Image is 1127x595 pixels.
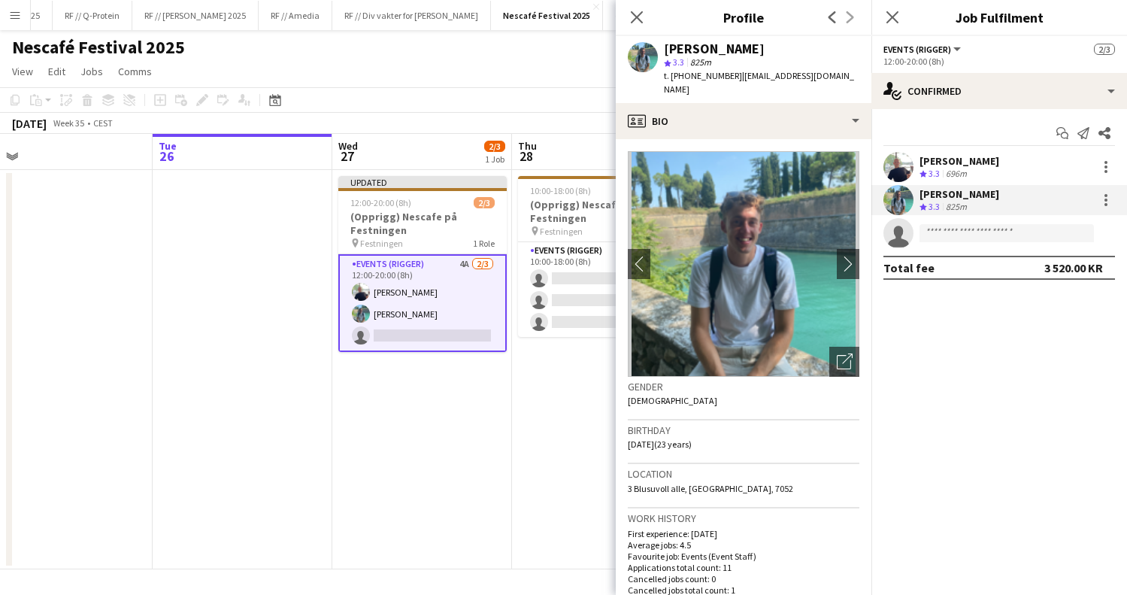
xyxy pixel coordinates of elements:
[80,65,103,78] span: Jobs
[53,1,132,30] button: RF // Q-Protein
[338,176,507,188] div: Updated
[518,242,686,337] app-card-role: Events (Rigger)5A0/310:00-18:00 (8h)
[628,395,717,406] span: [DEMOGRAPHIC_DATA]
[628,562,859,573] p: Applications total count: 11
[628,439,692,450] span: [DATE] (23 years)
[540,226,583,237] span: Festningen
[12,36,185,59] h1: Nescafé Festival 2025
[485,153,504,165] div: 1 Job
[473,238,495,249] span: 1 Role
[664,70,854,95] span: | [EMAIL_ADDRESS][DOMAIN_NAME]
[628,423,859,437] h3: Birthday
[48,65,65,78] span: Edit
[338,210,507,237] h3: (Opprigg) Nescafe på Festningen
[259,1,332,30] button: RF // Amedia
[516,147,537,165] span: 28
[664,70,742,81] span: t. [PHONE_NUMBER]
[628,539,859,551] p: Average jobs: 4.5
[628,467,859,481] h3: Location
[919,187,999,201] div: [PERSON_NAME]
[1044,260,1103,275] div: 3 520.00 KR
[616,8,871,27] h3: Profile
[74,62,109,81] a: Jobs
[871,8,1127,27] h3: Job Fulfilment
[919,154,999,168] div: [PERSON_NAME]
[628,551,859,562] p: Favourite job: Events (Event Staff)
[883,56,1115,67] div: 12:00-20:00 (8h)
[943,201,970,214] div: 825m
[518,176,686,337] app-job-card: 10:00-18:00 (8h)0/3(Opprigg) Nescafe på Festningen Festningen1 RoleEvents (Rigger)5A0/310:00-18:0...
[6,62,39,81] a: View
[883,260,935,275] div: Total fee
[132,1,259,30] button: RF // [PERSON_NAME] 2025
[12,116,47,131] div: [DATE]
[530,185,591,196] span: 10:00-18:00 (8h)
[118,65,152,78] span: Comms
[883,44,951,55] span: Events (Rigger)
[943,168,970,181] div: 696m
[42,62,71,81] a: Edit
[484,141,505,152] span: 2/3
[338,254,507,352] app-card-role: Events (Rigger)4A2/312:00-20:00 (8h)[PERSON_NAME][PERSON_NAME]
[491,1,603,30] button: Nescafé Festival 2025
[12,65,33,78] span: View
[50,117,87,129] span: Week 35
[883,44,963,55] button: Events (Rigger)
[350,197,411,208] span: 12:00-20:00 (8h)
[628,528,859,539] p: First experience: [DATE]
[518,139,537,153] span: Thu
[929,201,940,212] span: 3.3
[871,73,1127,109] div: Confirmed
[616,103,871,139] div: Bio
[156,147,177,165] span: 26
[628,573,859,584] p: Cancelled jobs count: 0
[336,147,358,165] span: 27
[474,197,495,208] span: 2/3
[338,139,358,153] span: Wed
[332,1,491,30] button: RF // Div vakter for [PERSON_NAME]
[628,151,859,377] img: Crew avatar or photo
[112,62,158,81] a: Comms
[687,56,714,68] span: 825m
[628,512,859,525] h3: Work history
[829,347,859,377] div: Open photos pop-in
[159,139,177,153] span: Tue
[929,168,940,179] span: 3.3
[628,483,793,494] span: 3 Blusuvoll alle, [GEOGRAPHIC_DATA], 7052
[360,238,403,249] span: Festningen
[93,117,113,129] div: CEST
[1094,44,1115,55] span: 2/3
[603,1,690,30] button: (WAL) Coop 2024
[338,176,507,352] app-job-card: Updated12:00-20:00 (8h)2/3(Opprigg) Nescafe på Festningen Festningen1 RoleEvents (Rigger)4A2/312:...
[518,198,686,225] h3: (Opprigg) Nescafe på Festningen
[628,380,859,393] h3: Gender
[673,56,684,68] span: 3.3
[664,42,765,56] div: [PERSON_NAME]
